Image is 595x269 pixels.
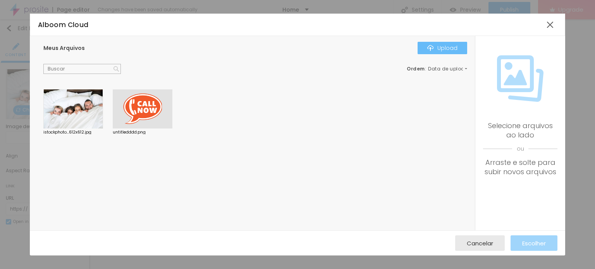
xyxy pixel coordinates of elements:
span: ou [483,140,557,158]
div: : [407,67,467,71]
button: Escolher [511,235,557,251]
div: Upload [427,45,457,51]
div: Selecione arquivos ao lado Arraste e solte para subir novos arquivos [483,121,557,176]
span: Ordem [407,65,425,72]
img: Icone [427,45,433,51]
span: Alboom Cloud [38,20,89,29]
span: Data de upload [428,67,468,71]
button: Cancelar [455,235,505,251]
img: Icone [113,66,119,72]
input: Buscar [43,64,121,74]
span: Escolher [522,240,546,247]
button: IconeUpload [418,42,467,54]
span: Cancelar [467,240,493,247]
span: Meus Arquivos [43,44,85,52]
div: untitledddd.png [113,130,172,134]
div: istockphoto...612x612.jpg [43,130,103,134]
img: Icone [497,55,543,102]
